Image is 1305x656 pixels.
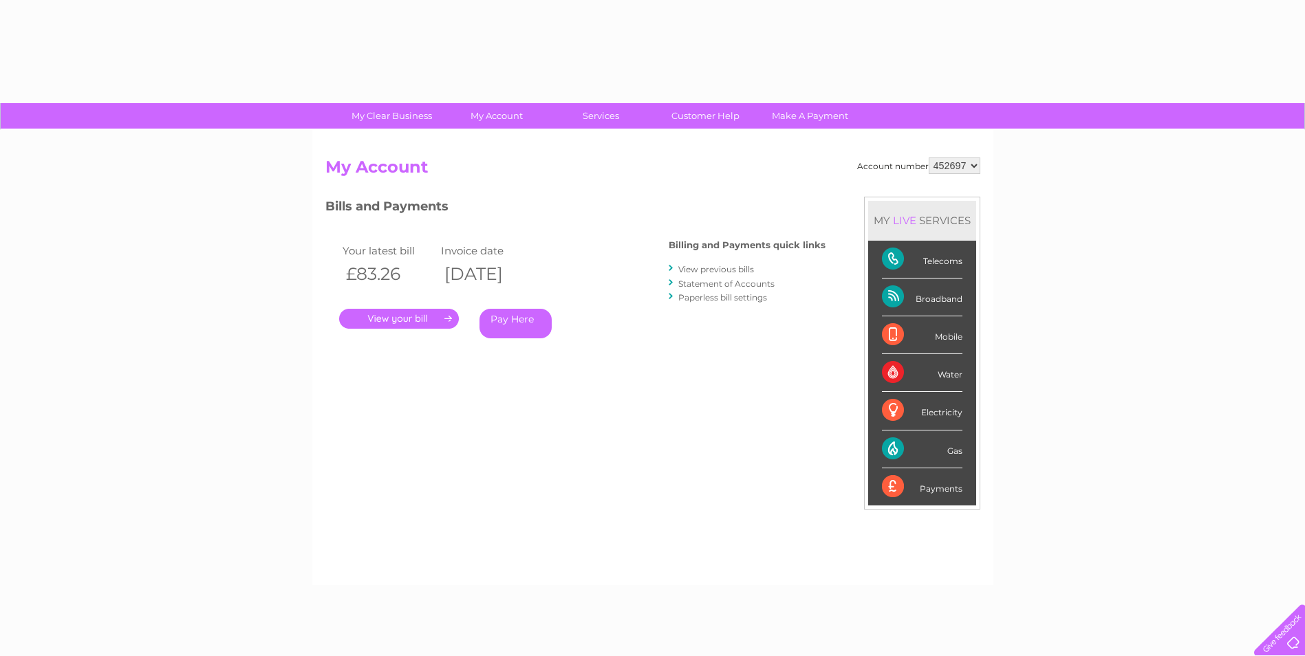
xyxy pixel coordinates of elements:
h2: My Account [325,157,980,184]
div: MY SERVICES [868,201,976,240]
th: £83.26 [339,260,438,288]
a: My Account [440,103,553,129]
div: Gas [882,430,962,468]
div: Water [882,354,962,392]
td: Invoice date [438,241,537,260]
a: Statement of Accounts [678,278,775,289]
a: My Clear Business [335,103,449,129]
div: Telecoms [882,241,962,278]
a: Paperless bill settings [678,292,767,303]
div: LIVE [890,214,919,227]
a: Customer Help [649,103,762,129]
div: Account number [857,157,980,174]
th: [DATE] [438,260,537,288]
a: Services [544,103,658,129]
h4: Billing and Payments quick links [669,240,826,250]
h3: Bills and Payments [325,197,826,221]
a: Make A Payment [753,103,867,129]
a: Pay Here [479,309,552,338]
div: Broadband [882,278,962,316]
div: Payments [882,468,962,505]
div: Mobile [882,316,962,354]
div: Electricity [882,392,962,430]
td: Your latest bill [339,241,438,260]
a: View previous bills [678,264,754,274]
a: . [339,309,459,329]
